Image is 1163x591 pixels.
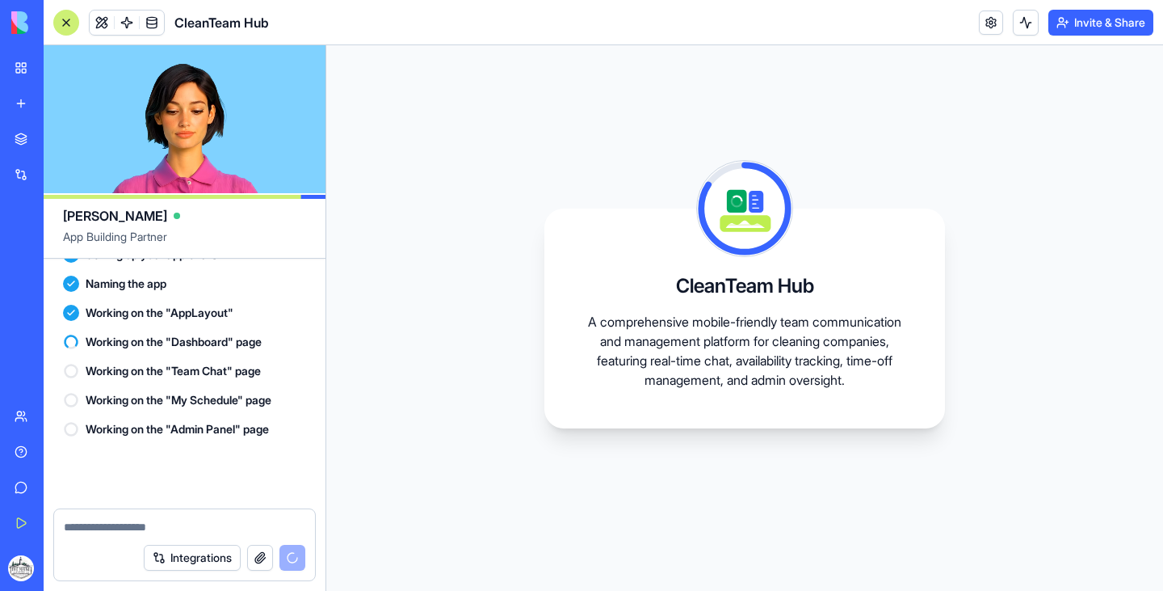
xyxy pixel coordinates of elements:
[86,305,233,321] span: Working on the "AppLayout"
[676,273,814,299] h3: CleanTeam Hub
[11,11,111,34] img: logo
[1048,10,1153,36] button: Invite & Share
[583,312,906,390] p: A comprehensive mobile-friendly team communication and management platform for cleaning companies...
[174,13,269,32] span: CleanTeam Hub
[144,545,241,571] button: Integrations
[86,363,261,379] span: Working on the "Team Chat" page
[8,555,34,581] img: ACg8ocJUuhCJYhvX_jKJCULYx2udiZ678g7ZXBwfkHBM3IhNS6i0D4gE=s96-c
[86,392,271,408] span: Working on the "My Schedule" page
[63,206,167,226] span: [PERSON_NAME]
[86,334,262,350] span: Working on the "Dashboard" page
[63,229,306,258] span: App Building Partner
[86,421,269,437] span: Working on the "Admin Panel" page
[86,276,166,292] span: Naming the app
